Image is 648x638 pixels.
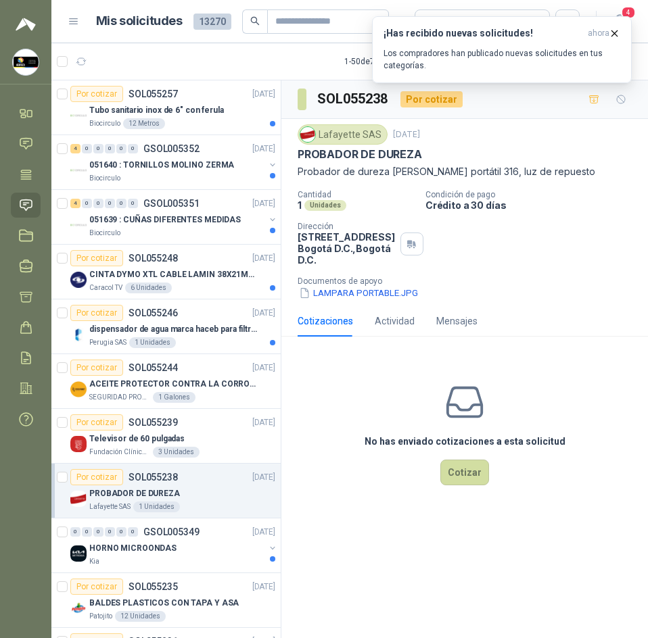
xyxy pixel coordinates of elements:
a: Por cotizarSOL055238[DATE] Company LogoPROBADOR DE DUREZALafayette SAS1 Unidades [51,464,281,518]
p: [STREET_ADDRESS] Bogotá D.C. , Bogotá D.C. [298,231,395,266]
p: GSOL005352 [143,144,200,153]
p: Dirección [298,222,395,231]
p: [DATE] [393,128,420,141]
button: LAMPARA PORTABLE.JPG [298,286,419,300]
div: 0 [105,144,115,153]
p: SOL055239 [129,418,178,427]
div: Por cotizar [400,91,463,107]
p: Caracol TV [89,283,122,293]
div: 1 Unidades [129,337,176,348]
div: 12 Unidades [115,611,166,622]
p: Crédito a 30 días [425,199,643,211]
div: 0 [93,527,103,537]
img: Company Logo [70,381,87,397]
div: Mensajes [436,314,478,328]
div: 0 [128,144,138,153]
h3: SOL055238 [317,89,390,109]
div: Todas [423,14,452,29]
p: BALDES PLASTICOS CON TAPA Y ASA [89,597,239,610]
p: 051639 : CUÑAS DIFERENTES MEDIDAS [89,214,241,226]
p: CINTA DYMO XTL CABLE LAMIN 38X21MMBLANCO [89,268,258,281]
div: 1 - 50 de 7884 [344,51,432,72]
p: Los compradores han publicado nuevas solicitudes en tus categorías. [384,47,620,72]
div: 1 Galones [153,392,195,403]
p: Televisor de 60 pulgadas [89,433,185,445]
div: 0 [82,144,92,153]
img: Company Logo [300,127,315,142]
div: 0 [93,199,103,208]
a: Por cotizarSOL055257[DATE] Company LogoTubo sanitario inox de 6" con ferulaBiocirculo12 Metros [51,80,281,135]
h3: ¡Has recibido nuevas solicitudes! [384,28,582,39]
p: SOL055244 [129,363,178,372]
p: SOL055246 [129,308,178,318]
h3: No has enviado cotizaciones a esta solicitud [365,434,565,449]
p: [DATE] [252,197,275,210]
p: [DATE] [252,307,275,320]
span: 13270 [193,14,231,30]
p: SEGURIDAD PROVISER LTDA [89,392,150,403]
a: 4 0 0 0 0 0 GSOL005352[DATE] Company Logo051640 : TORNILLOS MOLINO ZERMABiocirculo [70,141,278,184]
div: 0 [116,144,126,153]
p: Kia [89,556,99,567]
div: 1 Unidades [133,501,180,512]
span: ahora [588,28,609,39]
div: 0 [128,199,138,208]
p: ACEITE PROTECTOR CONTRA LA CORROSION - PARA LIMPIEZA DE ARMAMENTO [89,378,258,391]
p: Biocirculo [89,173,120,184]
p: [DATE] [252,143,275,155]
img: Company Logo [70,272,87,288]
img: Company Logo [70,545,87,562]
p: Patojito [89,611,112,622]
p: Condición de pago [425,190,643,199]
div: 4 [70,144,80,153]
div: 0 [128,527,138,537]
a: 0 0 0 0 0 0 GSOL005349[DATE] Company LogoHORNO MICROONDASKia [70,524,278,567]
div: 0 [70,527,80,537]
p: [DATE] [252,416,275,429]
img: Company Logo [70,436,87,452]
p: Probador de dureza [PERSON_NAME] portátil 316, luz de repuesto [298,164,632,179]
p: Lafayette SAS [89,501,131,512]
p: PROBADOR DE DUREZA [89,487,180,500]
div: 0 [82,527,92,537]
img: Company Logo [13,49,39,75]
a: Por cotizarSOL055244[DATE] Company LogoACEITE PROTECTOR CONTRA LA CORROSION - PARA LIMPIEZA DE AR... [51,354,281,409]
p: [DATE] [252,252,275,265]
p: GSOL005349 [143,527,200,537]
button: ¡Has recibido nuevas solicitudes!ahora Los compradores han publicado nuevas solicitudes en tus ca... [372,16,632,83]
button: Cotizar [440,460,489,485]
h1: Mis solicitudes [96,11,183,31]
p: 051640 : TORNILLOS MOLINO ZERMA [89,159,234,172]
p: SOL055238 [129,472,178,482]
p: dispensador de agua marca haceb para filtros Nikkei [89,323,258,336]
p: [DATE] [252,581,275,593]
p: Perugia SAS [89,337,126,348]
p: SOL055248 [129,253,178,263]
p: 1 [298,199,302,211]
a: Por cotizarSOL055246[DATE] Company Logodispensador de agua marca haceb para filtros NikkeiPerugia... [51,299,281,354]
div: Unidades [304,200,346,211]
p: [DATE] [252,88,275,101]
span: 4 [621,6,636,19]
p: SOL055235 [129,582,178,591]
div: 0 [116,199,126,208]
div: Por cotizar [70,579,123,595]
div: 0 [116,527,126,537]
div: Por cotizar [70,469,123,485]
p: Fundación Clínica Shaio [89,447,150,458]
p: HORNO MICROONDAS [89,542,177,555]
p: Cantidad [298,190,415,199]
div: 0 [105,199,115,208]
div: 4 [70,199,80,208]
p: GSOL005351 [143,199,200,208]
div: Lafayette SAS [298,124,388,145]
img: Company Logo [70,107,87,124]
img: Company Logo [70,491,87,507]
img: Company Logo [70,162,87,178]
img: Company Logo [70,217,87,233]
div: Por cotizar [70,360,123,376]
p: Biocirculo [89,228,120,239]
a: Por cotizarSOL055235[DATE] Company LogoBALDES PLASTICOS CON TAPA Y ASAPatojito12 Unidades [51,573,281,628]
p: Documentos de apoyo [298,276,643,286]
a: 4 0 0 0 0 0 GSOL005351[DATE] Company Logo051639 : CUÑAS DIFERENTES MEDIDASBiocirculo [70,195,278,239]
